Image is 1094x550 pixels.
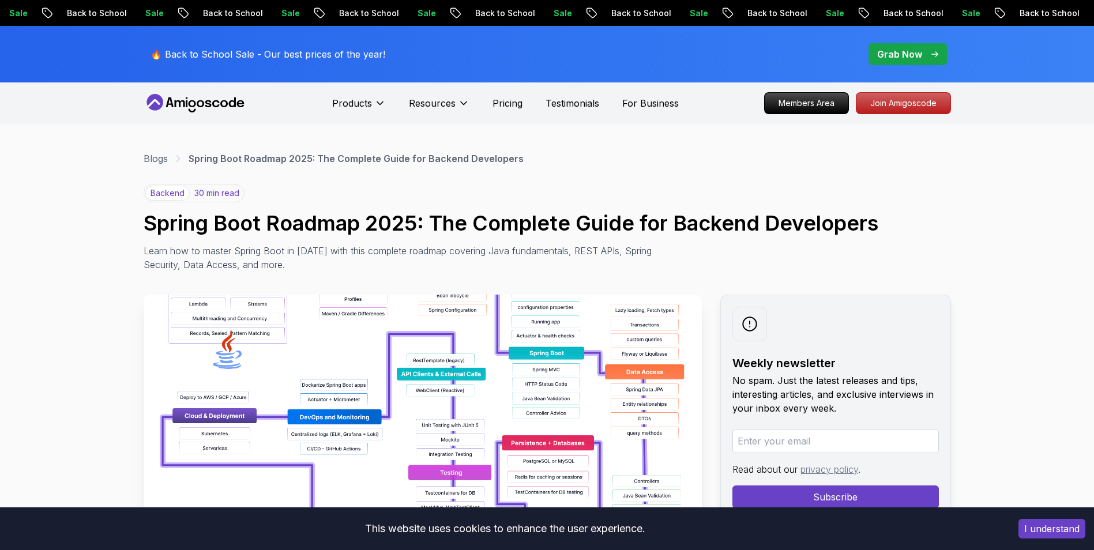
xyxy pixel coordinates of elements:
input: Enter your email [732,429,939,453]
p: Resources [409,96,456,110]
button: Subscribe [732,485,939,508]
p: Members Area [765,93,848,114]
p: Read about our . [732,462,939,476]
p: Join Amigoscode [856,93,950,114]
p: Back to School [57,7,135,19]
a: Blogs [144,152,168,165]
p: Back to School [737,7,815,19]
button: Accept cookies [1018,519,1085,538]
p: 30 min read [194,187,239,199]
a: privacy policy [800,464,858,475]
button: Resources [409,96,469,119]
a: Testimonials [546,96,599,110]
p: Sale [952,7,988,19]
p: Back to School [329,7,407,19]
a: For Business [622,96,679,110]
p: Grab Now [877,47,922,61]
div: This website uses cookies to enhance the user experience. [9,516,1001,541]
p: Sale [135,7,172,19]
p: Sale [815,7,852,19]
p: No spam. Just the latest releases and tips, interesting articles, and exclusive interviews in you... [732,374,939,415]
p: Sale [271,7,308,19]
p: Sale [407,7,444,19]
p: Back to School [601,7,679,19]
p: 🔥 Back to School Sale - Our best prices of the year! [151,47,385,61]
a: Members Area [764,92,849,114]
p: Sale [679,7,716,19]
p: Products [332,96,372,110]
a: Pricing [493,96,522,110]
p: Learn how to master Spring Boot in [DATE] with this complete roadmap covering Java fundamentals, ... [144,244,660,272]
a: Join Amigoscode [856,92,951,114]
p: Sale [543,7,580,19]
p: Spring Boot Roadmap 2025: The Complete Guide for Backend Developers [189,152,524,165]
h1: Spring Boot Roadmap 2025: The Complete Guide for Backend Developers [144,212,951,235]
h2: Weekly newsletter [732,355,939,371]
button: Products [332,96,386,119]
p: Back to School [873,7,952,19]
p: Back to School [1009,7,1088,19]
p: backend [145,186,190,201]
p: Back to School [193,7,271,19]
p: Back to School [465,7,543,19]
